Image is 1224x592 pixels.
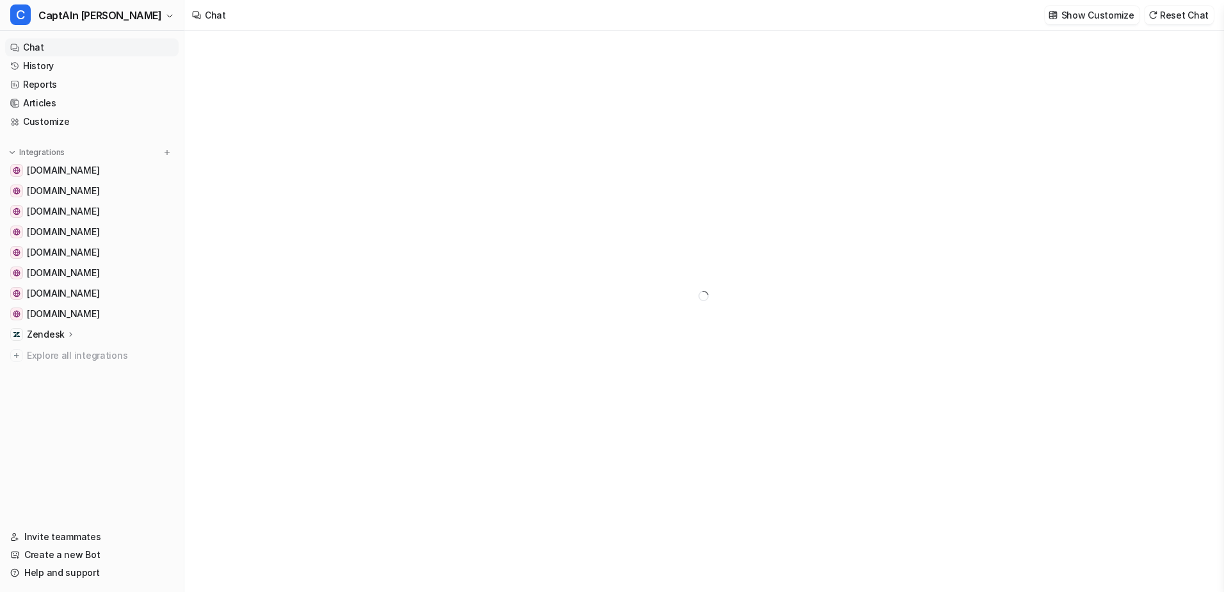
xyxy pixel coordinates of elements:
span: Explore all integrations [27,345,173,366]
img: www.nordsee-bike.de [13,167,20,174]
p: Show Customize [1061,8,1134,22]
img: Zendesk [13,331,20,338]
a: Chat [5,38,179,56]
img: explore all integrations [10,349,23,362]
img: customize [1049,10,1058,20]
a: Help and support [5,564,179,582]
a: www.inselfaehre.de[DOMAIN_NAME] [5,223,179,241]
a: www.inselexpress.de[DOMAIN_NAME] [5,264,179,282]
a: www.inselflieger.de[DOMAIN_NAME] [5,202,179,220]
a: www.nordsee-bike.de[DOMAIN_NAME] [5,161,179,179]
a: Articles [5,94,179,112]
button: Show Customize [1045,6,1139,24]
p: Integrations [19,147,65,158]
img: www.inselparker.de [13,290,20,297]
img: expand menu [8,148,17,157]
a: Invite teammates [5,528,179,546]
button: Integrations [5,146,68,159]
img: www.frisonaut.de [13,187,20,195]
span: [DOMAIN_NAME] [27,205,99,218]
div: Chat [205,8,226,22]
img: menu_add.svg [163,148,172,157]
span: [DOMAIN_NAME] [27,185,99,197]
img: www.inselfaehre.de [13,228,20,236]
a: www.inselbus-norderney.de[DOMAIN_NAME] [5,305,179,323]
a: History [5,57,179,75]
img: www.inseltouristik.de [13,249,20,256]
span: CaptAIn [PERSON_NAME] [38,6,162,24]
img: reset [1148,10,1157,20]
a: Customize [5,113,179,131]
a: Explore all integrations [5,347,179,365]
img: www.inselexpress.de [13,269,20,277]
a: www.inseltouristik.de[DOMAIN_NAME] [5,243,179,261]
img: www.inselflieger.de [13,208,20,215]
span: [DOMAIN_NAME] [27,287,99,300]
button: Reset Chat [1145,6,1214,24]
a: Create a new Bot [5,546,179,564]
a: www.inselparker.de[DOMAIN_NAME] [5,284,179,302]
a: Reports [5,76,179,94]
span: [DOMAIN_NAME] [27,308,99,320]
a: www.frisonaut.de[DOMAIN_NAME] [5,182,179,200]
span: [DOMAIN_NAME] [27,164,99,177]
span: [DOMAIN_NAME] [27,246,99,259]
p: Zendesk [27,328,65,341]
span: C [10,4,31,25]
span: [DOMAIN_NAME] [27,267,99,279]
img: www.inselbus-norderney.de [13,310,20,318]
span: [DOMAIN_NAME] [27,226,99,238]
